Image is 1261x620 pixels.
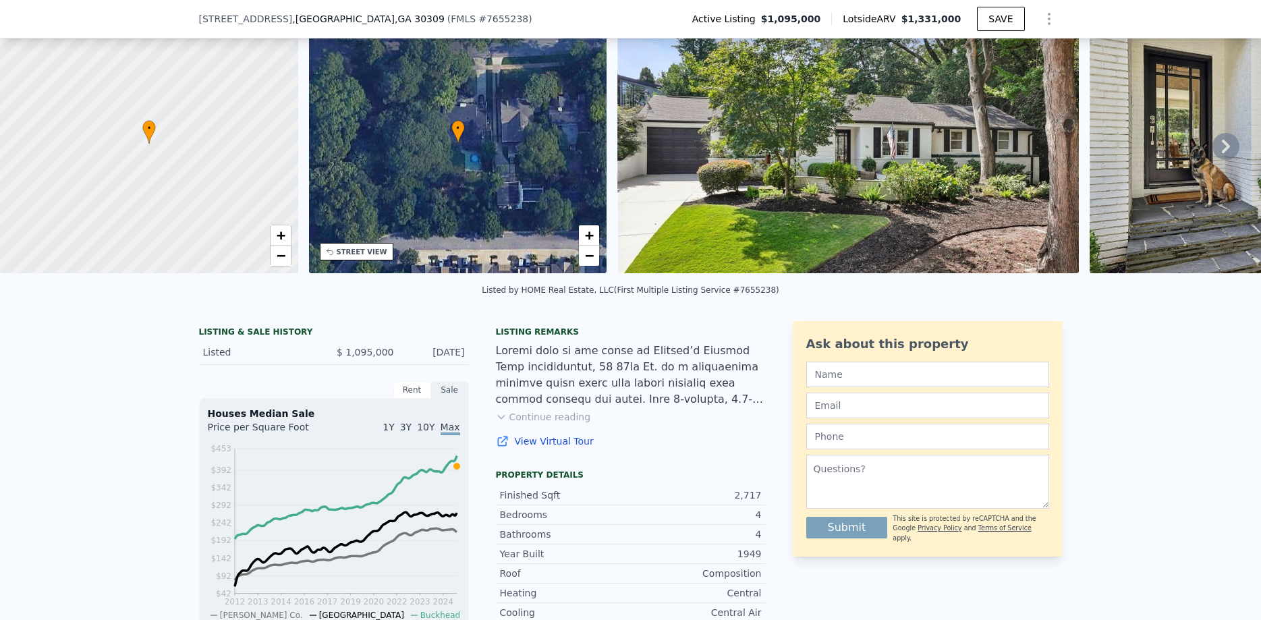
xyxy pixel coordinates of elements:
input: Name [806,362,1049,387]
button: Submit [806,517,888,538]
a: Zoom in [579,225,599,246]
tspan: 2016 [293,597,314,607]
span: FMLS [451,13,476,24]
span: Lotside ARV [843,12,901,26]
span: − [276,247,285,264]
tspan: $392 [211,466,231,475]
div: Bathrooms [500,528,631,541]
span: , [GEOGRAPHIC_DATA] [292,12,445,26]
tspan: 2024 [432,597,453,607]
span: [STREET_ADDRESS] [199,12,293,26]
tspan: $342 [211,483,231,492]
span: $1,095,000 [761,12,821,26]
tspan: 2019 [340,597,361,607]
span: [PERSON_NAME] Co. [220,611,303,620]
tspan: $142 [211,554,231,563]
div: Cooling [500,606,631,619]
div: 1949 [631,547,762,561]
a: Zoom out [271,246,291,266]
div: Sale [431,381,469,399]
tspan: $292 [211,501,231,510]
div: [DATE] [405,345,465,359]
div: Listed by HOME Real Estate, LLC (First Multiple Listing Service #7655238) [482,285,779,295]
tspan: 2023 [410,597,430,607]
div: Roof [500,567,631,580]
div: Central Air [631,606,762,619]
a: Zoom in [271,225,291,246]
div: Loremi dolo si ame conse ad Elitsed’d Eiusmod Temp incididuntut, 58 87la Et. do m aliquaenima min... [496,343,766,407]
div: Listing remarks [496,327,766,337]
span: 3Y [400,422,412,432]
div: ( ) [447,12,532,26]
div: 2,717 [631,488,762,502]
img: Sale: 169795373 Parcel: 128569257 [617,14,1079,273]
div: Rent [393,381,431,399]
tspan: 2017 [316,597,337,607]
input: Phone [806,424,1049,449]
div: Year Built [500,547,631,561]
tspan: 2020 [363,597,384,607]
div: 4 [631,508,762,522]
span: Max [441,422,460,435]
button: SAVE [977,7,1024,31]
div: • [451,120,465,144]
span: Buckhead [420,611,460,620]
span: [GEOGRAPHIC_DATA] [319,611,404,620]
tspan: 2022 [386,597,407,607]
div: Price per Square Foot [208,420,334,442]
div: STREET VIEW [337,247,387,257]
span: Active Listing [692,12,761,26]
div: Houses Median Sale [208,407,460,420]
div: Property details [496,470,766,480]
a: Terms of Service [978,524,1032,532]
span: 10Y [417,422,435,432]
tspan: 2012 [224,597,245,607]
span: , GA 30309 [395,13,445,24]
tspan: $42 [216,589,231,598]
div: Central [631,586,762,600]
div: Composition [631,567,762,580]
span: + [585,227,594,244]
tspan: 2013 [248,597,269,607]
span: − [585,247,594,264]
span: • [451,122,465,134]
div: • [142,120,156,144]
button: Show Options [1036,5,1063,32]
span: • [142,122,156,134]
div: Listed [203,345,323,359]
span: $ 1,095,000 [337,347,394,358]
input: Email [806,393,1049,418]
tspan: $92 [216,571,231,581]
tspan: 2014 [271,597,291,607]
div: This site is protected by reCAPTCHA and the Google and apply. [893,514,1048,543]
span: 1Y [383,422,394,432]
tspan: $192 [211,536,231,545]
div: Ask about this property [806,335,1049,354]
div: LISTING & SALE HISTORY [199,327,469,340]
a: Privacy Policy [918,524,961,532]
div: Finished Sqft [500,488,631,502]
span: + [276,227,285,244]
span: $1,331,000 [901,13,961,24]
span: # 7655238 [478,13,528,24]
div: 4 [631,528,762,541]
tspan: $242 [211,518,231,528]
tspan: $453 [211,444,231,453]
a: Zoom out [579,246,599,266]
div: Heating [500,586,631,600]
div: Bedrooms [500,508,631,522]
button: Continue reading [496,410,591,424]
a: View Virtual Tour [496,434,766,448]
